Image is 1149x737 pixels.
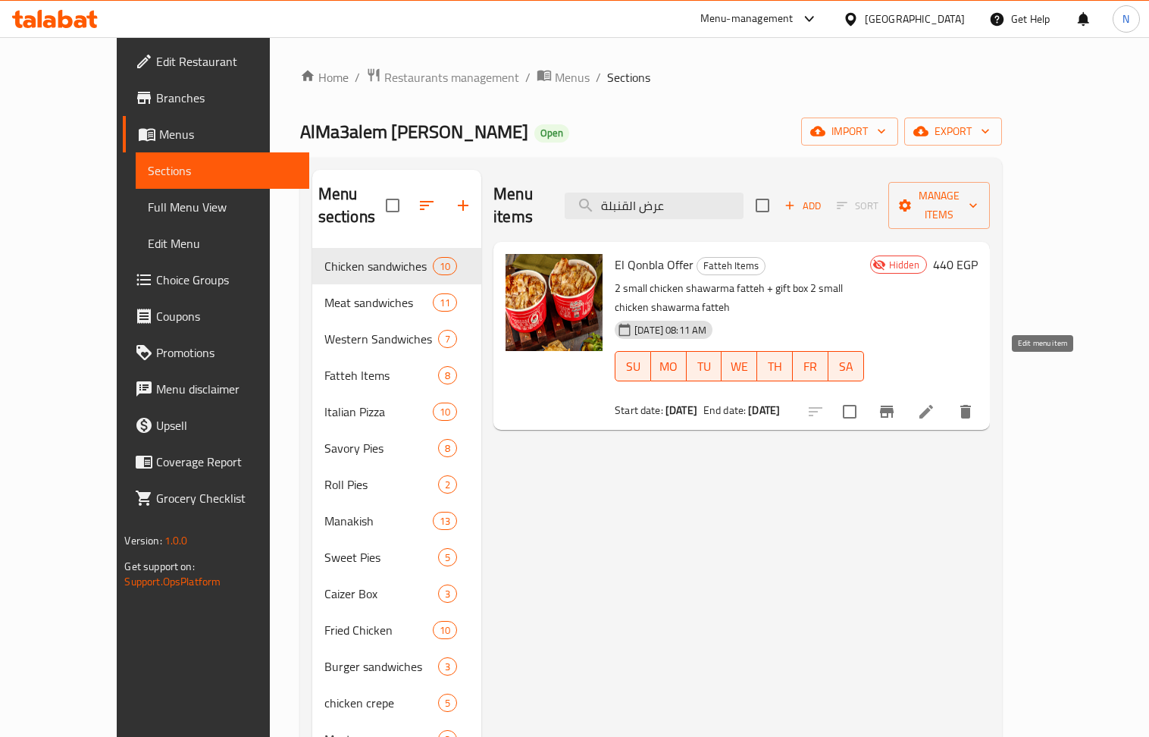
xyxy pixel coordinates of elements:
div: Caizer Box [324,585,438,603]
div: Sweet Pies5 [312,539,481,575]
a: Branches [123,80,308,116]
span: chicken crepe [324,694,438,712]
span: Menu disclaimer [156,380,296,398]
button: export [904,118,1002,146]
span: Coupons [156,307,296,325]
span: Get support on: [124,557,194,576]
span: Select to update [834,396,866,428]
span: Manakish [324,512,433,530]
li: / [355,68,360,86]
a: Edit Menu [136,225,308,262]
div: Fatteh Items8 [312,357,481,394]
span: Savory Pies [324,439,438,457]
span: Promotions [156,343,296,362]
div: Meat sandwiches11 [312,284,481,321]
span: 10 [434,259,456,274]
span: N [1122,11,1129,27]
button: delete [947,394,984,430]
span: 5 [439,696,456,710]
span: 10 [434,623,456,638]
span: Upsell [156,416,296,434]
button: import [801,118,898,146]
b: [DATE] [665,400,697,420]
button: Add [778,194,827,218]
li: / [596,68,601,86]
span: 10 [434,405,456,419]
div: items [438,548,457,566]
span: 13 [434,514,456,528]
div: Menu-management [700,10,794,28]
div: Western Sandwiches7 [312,321,481,357]
div: items [433,621,457,639]
div: items [433,512,457,530]
a: Grocery Checklist [123,480,308,516]
div: [GEOGRAPHIC_DATA] [865,11,965,27]
button: WE [722,351,757,381]
span: Manage items [900,187,978,224]
a: Edit Restaurant [123,43,308,80]
span: Add item [778,194,827,218]
span: Select section first [827,194,888,218]
div: items [438,330,457,348]
span: Fatteh Items [697,257,765,274]
button: MO [651,351,687,381]
span: Version: [124,531,161,550]
span: TH [763,356,787,378]
span: Start date: [615,400,663,420]
div: Savory Pies8 [312,430,481,466]
button: FR [793,351,828,381]
a: Full Menu View [136,189,308,225]
span: MO [657,356,681,378]
h6: 440 EGP [933,254,978,275]
button: Branch-specific-item [869,394,905,430]
button: Add section [445,187,481,224]
a: Upsell [123,407,308,444]
span: 7 [439,332,456,347]
span: Coverage Report [156,453,296,471]
div: items [438,475,457,494]
div: chicken crepe5 [312,685,481,721]
a: Home [300,68,349,86]
div: Western Sandwiches [324,330,438,348]
div: Roll Pies [324,475,438,494]
span: FR [799,356,822,378]
div: items [438,585,457,603]
div: Manakish13 [312,503,481,539]
span: 8 [439,441,456,456]
span: 3 [439,660,456,674]
span: Italian Pizza [324,403,433,421]
div: Fried Chicken [324,621,433,639]
span: Burger sandwiches [324,657,438,676]
span: Open [534,127,569,140]
span: import [813,122,886,141]
h2: Menu sections [318,183,386,228]
div: Caizer Box3 [312,575,481,612]
span: Choice Groups [156,271,296,289]
button: TH [757,351,793,381]
a: Promotions [123,334,308,371]
p: 2 small chicken shawarma fatteh + gift box 2 small chicken shawarma fatteh [615,279,864,317]
span: Edit Menu [148,234,296,252]
div: Open [534,124,569,143]
span: Menus [555,68,590,86]
div: Chicken sandwiches [324,257,433,275]
div: items [438,657,457,676]
div: items [438,366,457,384]
span: Select section [747,190,778,221]
div: Italian Pizza10 [312,394,481,430]
a: Menu disclaimer [123,371,308,407]
div: Roll Pies2 [312,466,481,503]
a: Sections [136,152,308,189]
span: Sweet Pies [324,548,438,566]
b: [DATE] [748,400,780,420]
span: SA [834,356,858,378]
li: / [525,68,531,86]
span: Fatteh Items [324,366,438,384]
span: Branches [156,89,296,107]
div: Fried Chicken10 [312,612,481,648]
